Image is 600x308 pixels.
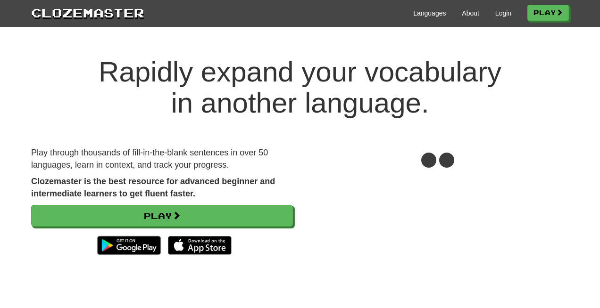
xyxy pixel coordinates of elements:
a: Play [527,5,569,21]
a: Play [31,205,293,227]
img: Get it on Google Play [92,231,166,259]
p: Play through thousands of fill-in-the-blank sentences in over 50 languages, learn in context, and... [31,147,293,171]
a: Languages [413,8,446,18]
a: Clozemaster [31,4,144,21]
a: About [462,8,479,18]
img: Download_on_the_App_Store_Badge_US-UK_135x40-25178aeef6eb6b83b96f5f2d004eda3bffbb37122de64afbaef7... [168,236,232,255]
a: Login [495,8,511,18]
strong: Clozemaster is the best resource for advanced beginner and intermediate learners to get fluent fa... [31,177,275,198]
